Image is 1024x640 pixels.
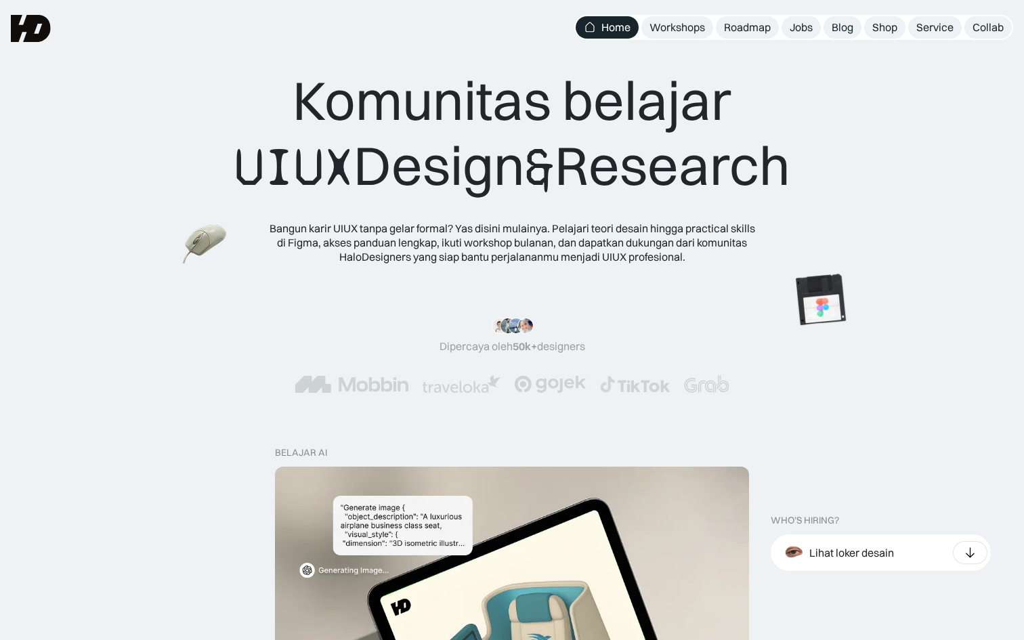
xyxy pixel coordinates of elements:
a: Jobs [782,16,821,39]
a: Workshops [641,16,713,39]
span: & [525,135,555,200]
span: UIUX [234,135,354,200]
div: Shop [872,20,897,35]
a: Shop [864,16,905,39]
div: Roadmap [724,20,771,35]
a: Service [908,16,962,39]
div: Jobs [790,20,813,35]
div: Lihat loker desain [809,546,894,560]
div: belajar ai [275,447,327,458]
div: Bangun karir UIUX tanpa gelar formal? Yas disini mulainya. Pelajari teori desain hingga practical... [268,221,756,263]
div: Service [916,20,954,35]
div: Workshops [649,20,705,35]
div: Blog [832,20,853,35]
div: Home [601,20,631,35]
div: Collab [973,20,1004,35]
span: 50k+ [513,339,537,353]
a: Blog [824,16,861,39]
div: WHO’S HIRING? [771,515,839,526]
a: Home [576,16,639,39]
div: Komunitas belajar Design Research [234,68,790,200]
a: Roadmap [716,16,779,39]
div: Dipercaya oleh designers [440,339,585,354]
a: Collab [964,16,1012,39]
